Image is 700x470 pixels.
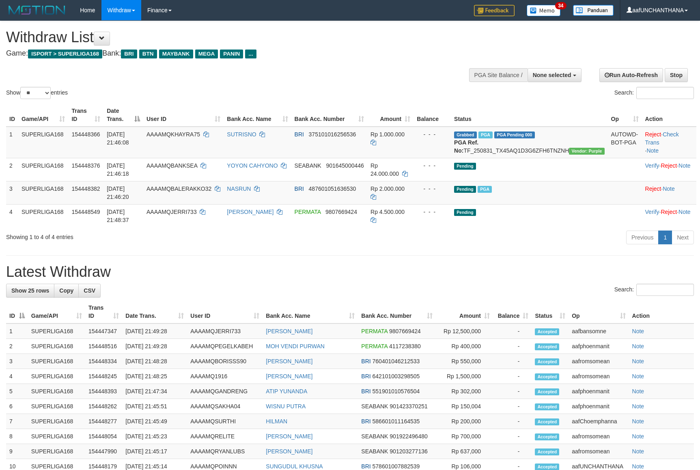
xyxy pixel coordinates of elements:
span: Pending [454,163,476,170]
td: Rp 12,500,000 [436,323,493,339]
td: 5 [6,384,28,399]
td: 154448054 [85,429,122,444]
td: Rp 1,500,000 [436,369,493,384]
th: User ID: activate to sort column ascending [143,103,224,127]
td: - [493,354,532,369]
span: BTN [139,50,157,58]
span: [DATE] 21:46:20 [107,185,129,200]
span: Rp 1.000.000 [370,131,405,138]
a: HILMAN [266,418,287,425]
td: TF_250831_TX45AQ1D3G6ZFH6TNZNH [451,127,607,158]
a: Note [678,209,691,215]
a: Stop [665,68,688,82]
td: · [642,181,696,204]
span: Marked by aafromsomean [478,132,493,138]
span: Copy 901423370251 to clipboard [390,403,427,410]
span: Copy 901922496480 to clipboard [390,433,427,440]
td: 154447347 [85,323,122,339]
td: AAAAMQBORISSS90 [187,354,263,369]
th: Trans ID: activate to sort column ascending [68,103,103,127]
span: Accepted [535,358,559,365]
td: AAAAMQJERRI733 [187,323,263,339]
label: Show entries [6,87,68,99]
td: 154448262 [85,399,122,414]
a: CSV [78,284,101,298]
td: Rp 150,004 [436,399,493,414]
td: Rp 550,000 [436,354,493,369]
a: Note [632,433,644,440]
td: aafphoenmanit [569,339,629,354]
img: Feedback.jpg [474,5,515,16]
td: 8 [6,429,28,444]
td: 154448334 [85,354,122,369]
span: CSV [84,287,95,294]
span: BRI [361,388,370,395]
span: Pending [454,186,476,193]
td: 154448516 [85,339,122,354]
span: Copy 901203277136 to clipboard [390,448,427,455]
td: [DATE] 21:45:51 [122,399,187,414]
span: Accepted [535,433,559,440]
span: Copy 4117238380 to clipboard [389,343,421,349]
th: Balance: activate to sort column ascending [493,300,532,323]
th: Op: activate to sort column ascending [569,300,629,323]
span: SEABANK [361,433,388,440]
td: 3 [6,181,18,204]
td: SUPERLIGA168 [18,158,68,181]
td: AAAAMQRYANLUBS [187,444,263,459]
td: 154447990 [85,444,122,459]
a: SUTRISNO [227,131,256,138]
th: User ID: activate to sort column ascending [187,300,263,323]
td: AAAAMQRELITE [187,429,263,444]
span: BRI [361,373,370,379]
label: Search: [614,87,694,99]
td: aafphoenmanit [569,399,629,414]
span: SEABANK [295,162,321,169]
span: SEABANK [361,403,388,410]
span: [DATE] 21:46:08 [107,131,129,146]
a: Note [632,328,644,334]
a: Copy [54,284,79,298]
th: Date Trans.: activate to sort column ascending [122,300,187,323]
td: - [493,414,532,429]
td: [DATE] 21:45:23 [122,429,187,444]
span: Marked by aafromsomean [478,186,492,193]
th: Bank Acc. Number: activate to sort column ascending [358,300,436,323]
span: Copy 551901010576504 to clipboard [373,388,420,395]
td: aafromsomean [569,444,629,459]
td: Rp 200,000 [436,414,493,429]
a: Reject [661,209,677,215]
span: AAAAMQKHAYRA75 [146,131,200,138]
td: Rp 637,000 [436,444,493,459]
th: Game/API: activate to sort column ascending [18,103,68,127]
h1: Latest Withdraw [6,264,694,280]
span: MAYBANK [159,50,193,58]
td: AAAAMQGANDRENG [187,384,263,399]
a: Reject [661,162,677,169]
span: Copy 9807669424 to clipboard [389,328,421,334]
div: PGA Site Balance / [469,68,528,82]
span: Copy 760401046212533 to clipboard [373,358,420,364]
span: Accepted [535,418,559,425]
th: Game/API: activate to sort column ascending [28,300,85,323]
td: AUTOWD-BOT-PGA [608,127,642,158]
td: 154448393 [85,384,122,399]
h4: Game: Bank: [6,50,459,58]
input: Search: [636,87,694,99]
th: Bank Acc. Name: activate to sort column ascending [224,103,291,127]
span: 34 [555,2,566,9]
a: Run Auto-Refresh [599,68,663,82]
td: 154448245 [85,369,122,384]
span: BRI [361,463,370,470]
a: SUNGUDUL KHUSNA [266,463,323,470]
td: - [493,399,532,414]
span: [DATE] 21:48:37 [107,209,129,223]
a: Verify [645,162,659,169]
span: PERMATA [361,328,388,334]
th: Op: activate to sort column ascending [608,103,642,127]
span: 154448376 [71,162,100,169]
span: Show 25 rows [11,287,49,294]
td: [DATE] 21:49:28 [122,339,187,354]
th: Trans ID: activate to sort column ascending [85,300,122,323]
td: SUPERLIGA168 [18,127,68,158]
